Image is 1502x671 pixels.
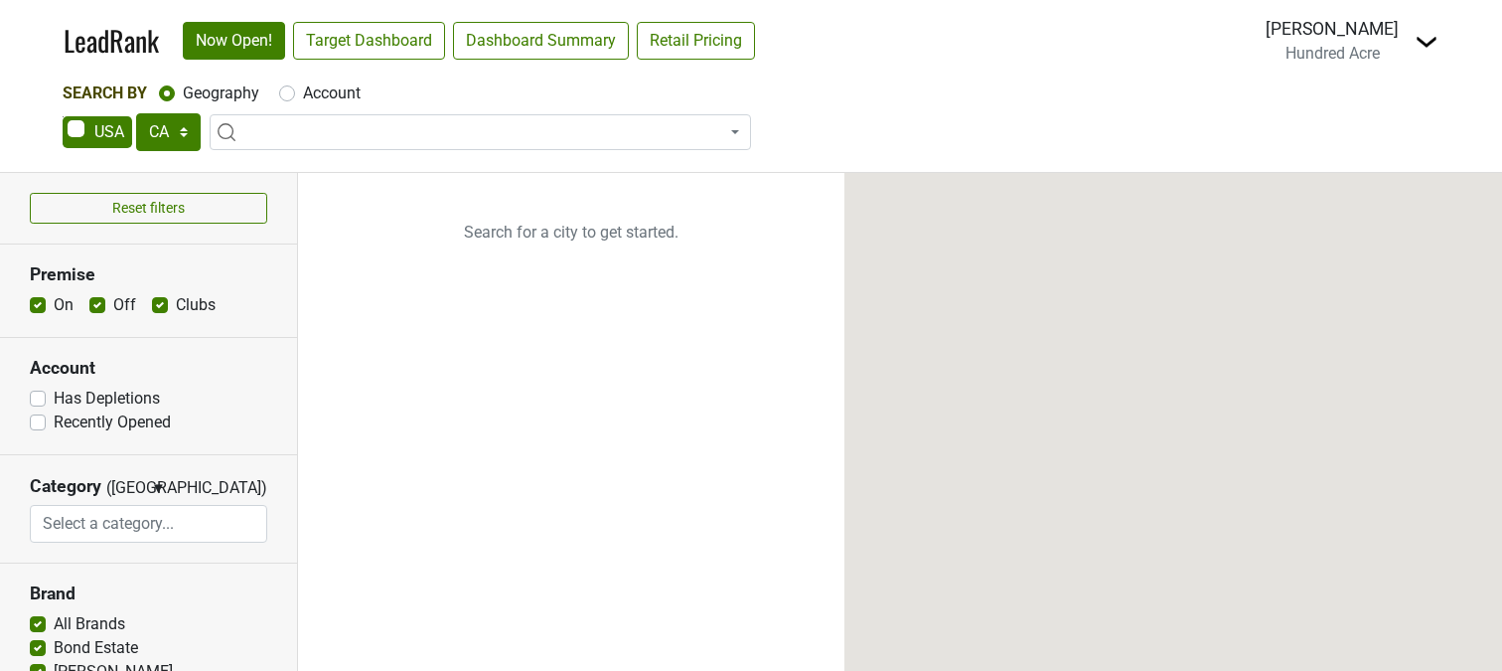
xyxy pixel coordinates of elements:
label: On [54,293,74,317]
h3: Category [30,476,101,497]
input: Select a category... [31,505,266,543]
span: Search By [63,84,147,102]
label: Geography [183,82,259,105]
img: Dropdown Menu [1415,30,1438,54]
label: All Brands [54,612,125,636]
h3: Premise [30,264,267,285]
label: Off [113,293,136,317]
span: Hundred Acre [1285,44,1380,63]
label: Bond Estate [54,636,138,660]
button: Reset filters [30,193,267,224]
a: Retail Pricing [637,22,755,60]
a: Target Dashboard [293,22,445,60]
p: Search for a city to get started. [298,173,844,292]
h3: Account [30,358,267,379]
label: Recently Opened [54,411,171,434]
a: Dashboard Summary [453,22,629,60]
a: Now Open! [183,22,285,60]
h3: Brand [30,584,267,604]
label: Clubs [176,293,216,317]
div: [PERSON_NAME] [1266,16,1399,42]
label: Account [303,82,361,105]
span: ([GEOGRAPHIC_DATA]) [106,476,146,505]
label: Has Depletions [54,387,160,411]
span: ▼ [151,479,166,497]
a: LeadRank [64,20,159,62]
